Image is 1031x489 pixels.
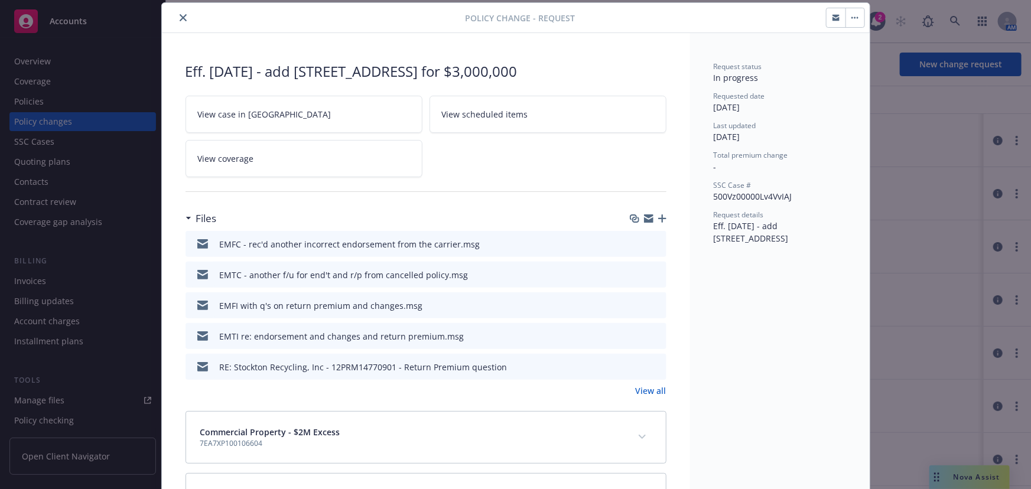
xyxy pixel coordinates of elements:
span: Last updated [714,120,756,131]
span: Total premium change [714,150,788,160]
a: View scheduled items [430,96,666,133]
button: preview file [651,238,662,250]
div: EMTC - another f/u for end't and r/p from cancelled policy.msg [220,269,469,281]
h3: Files [196,211,217,226]
span: Commercial Property - $2M Excess [200,426,340,438]
a: View coverage [186,140,422,177]
button: preview file [651,361,662,373]
button: download file [632,269,642,281]
div: RE: Stockton Recycling, Inc - 12PRM14770901 - Return Premium question [220,361,508,373]
div: EMFI with q's on return premium and changes.msg [220,299,423,312]
div: Commercial Property - $2M Excess7EA7XP100106604expand content [186,412,666,463]
span: View scheduled items [442,108,528,120]
button: close [176,11,190,25]
span: In progress [714,72,759,83]
button: download file [632,330,642,343]
a: View case in [GEOGRAPHIC_DATA] [186,96,422,133]
span: 7EA7XP100106604 [200,438,340,449]
button: expand content [633,428,652,446]
span: SSC Case # [714,180,752,190]
button: preview file [651,330,662,343]
span: Request status [714,61,762,71]
span: Eff. [DATE] - add [STREET_ADDRESS] [714,220,789,244]
button: preview file [651,269,662,281]
span: View coverage [198,152,254,165]
button: preview file [651,299,662,312]
span: Policy change - Request [466,12,575,24]
span: - [714,161,717,172]
span: [DATE] [714,102,740,113]
button: download file [632,361,642,373]
button: download file [632,299,642,312]
div: Files [186,211,217,226]
div: EMFC - rec'd another incorrect endorsement from the carrier.msg [220,238,480,250]
div: Eff. [DATE] - add [STREET_ADDRESS] for $3,000,000 [186,61,666,81]
a: View all [636,384,666,397]
span: 500Vz00000Lv4VvIAJ [714,191,792,202]
span: View case in [GEOGRAPHIC_DATA] [198,108,331,120]
button: download file [632,238,642,250]
span: [DATE] [714,131,740,142]
div: EMTI re: endorsement and changes and return premium.msg [220,330,464,343]
span: Request details [714,210,764,220]
span: Requested date [714,91,765,101]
